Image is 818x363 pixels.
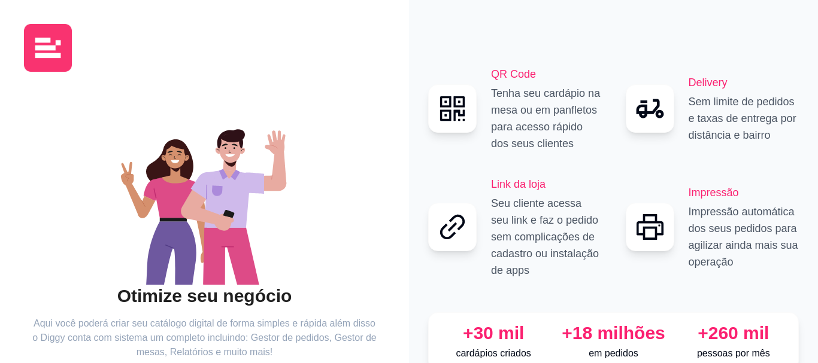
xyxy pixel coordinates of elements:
p: Impressão automática dos seus pedidos para agilizar ainda mais sua operação [689,203,799,270]
img: logo [24,24,72,72]
p: Tenha seu cardápio na mesa ou em panfletos para acesso rápido dos seus clientes [491,85,602,152]
p: em pedidos [558,346,668,361]
div: +30 mil [438,322,549,344]
h2: Otimize seu negócio [32,285,377,307]
p: pessoas por mês [678,346,789,361]
h2: Impressão [689,184,799,201]
p: Seu cliente acessa seu link e faz o pedido sem complicações de cadastro ou instalação de apps [491,195,602,279]
p: Sem limite de pedidos e taxas de entrega por distância e bairro [689,93,799,144]
h2: QR Code [491,66,602,83]
div: +260 mil [678,322,789,344]
div: +18 milhões [558,322,668,344]
h2: Link da loja [491,176,602,193]
p: cardápios criados [438,346,549,361]
div: animation [32,105,377,285]
h2: Delivery [689,74,799,91]
article: Aqui você poderá criar seu catálogo digital de forma simples e rápida além disso o Diggy conta co... [32,316,377,359]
